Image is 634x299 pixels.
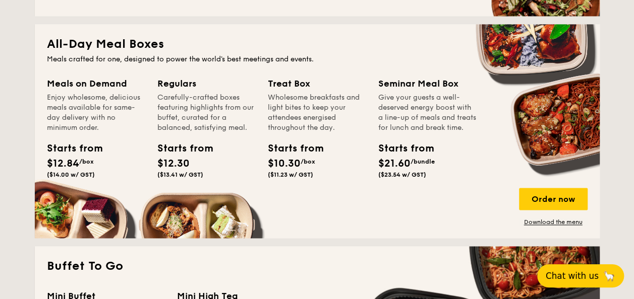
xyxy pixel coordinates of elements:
span: ($14.00 w/ GST) [47,171,95,178]
div: Give your guests a well-deserved energy boost with a line-up of meals and treats for lunch and br... [378,93,477,133]
div: Regulars [157,77,256,91]
a: Download the menu [519,218,588,226]
span: /box [79,158,94,165]
button: Chat with us🦙 [537,264,624,287]
h2: Buffet To Go [47,258,588,274]
div: Wholesome breakfasts and light bites to keep your attendees energised throughout the day. [268,93,366,133]
div: Seminar Meal Box [378,77,477,91]
div: Enjoy wholesome, delicious meals available for same-day delivery with no minimum order. [47,93,145,133]
span: ($23.54 w/ GST) [378,171,426,178]
div: Starts from [268,141,313,156]
span: $12.84 [47,158,79,170]
span: 🦙 [603,270,615,282]
span: ($13.41 w/ GST) [157,171,203,178]
span: /box [301,158,315,165]
div: Meals crafted for one, designed to power the world's best meetings and events. [47,54,588,64]
span: Chat with us [546,271,599,281]
span: $12.30 [157,158,190,170]
span: ($11.23 w/ GST) [268,171,313,178]
span: /bundle [411,158,435,165]
div: Starts from [157,141,203,156]
span: $21.60 [378,158,411,170]
div: Order now [519,188,588,210]
span: $10.30 [268,158,301,170]
h2: All-Day Meal Boxes [47,36,588,52]
div: Starts from [378,141,424,156]
div: Starts from [47,141,92,156]
div: Treat Box [268,77,366,91]
div: Carefully-crafted boxes featuring highlights from our buffet, curated for a balanced, satisfying ... [157,93,256,133]
div: Meals on Demand [47,77,145,91]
